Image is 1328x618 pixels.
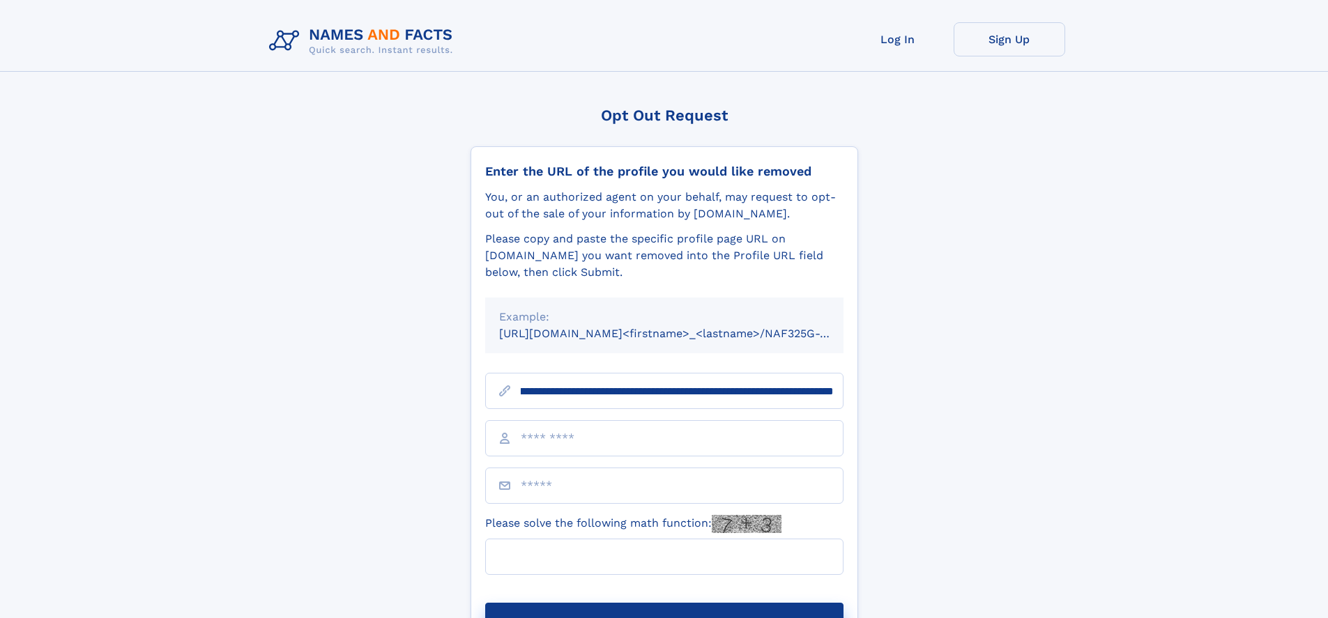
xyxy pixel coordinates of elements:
[485,515,781,533] label: Please solve the following math function:
[842,22,954,56] a: Log In
[264,22,464,60] img: Logo Names and Facts
[954,22,1065,56] a: Sign Up
[485,164,844,179] div: Enter the URL of the profile you would like removed
[485,189,844,222] div: You, or an authorized agent on your behalf, may request to opt-out of the sale of your informatio...
[471,107,858,124] div: Opt Out Request
[499,327,870,340] small: [URL][DOMAIN_NAME]<firstname>_<lastname>/NAF325G-xxxxxxxx
[499,309,830,325] div: Example:
[485,231,844,281] div: Please copy and paste the specific profile page URL on [DOMAIN_NAME] you want removed into the Pr...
